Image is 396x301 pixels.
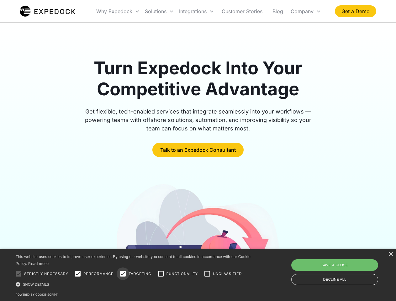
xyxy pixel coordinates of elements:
span: This website uses cookies to improve user experience. By using our website you consent to all coo... [16,255,251,266]
div: Why Expedock [96,8,132,14]
div: Why Expedock [94,1,142,22]
div: Company [291,8,314,14]
a: Read more [28,261,49,266]
div: Solutions [145,8,166,14]
div: Integrations [177,1,217,22]
div: Integrations [179,8,207,14]
a: home [20,5,75,18]
a: Powered by cookie-script [16,293,58,296]
span: Strictly necessary [24,271,68,277]
a: Get a Demo [335,5,376,17]
a: Blog [267,1,288,22]
div: Solutions [142,1,177,22]
a: Talk to an Expedock Consultant [152,143,244,157]
a: Customer Stories [217,1,267,22]
span: Performance [83,271,114,277]
div: Company [288,1,324,22]
div: Get flexible, tech-enabled services that integrate seamlessly into your workflows — powering team... [78,107,319,133]
iframe: Chat Widget [292,233,396,301]
div: Show details [16,281,253,288]
span: Unclassified [213,271,242,277]
h1: Turn Expedock Into Your Competitive Advantage [78,58,319,100]
span: Functionality [166,271,198,277]
img: Expedock Logo [20,5,75,18]
span: Targeting [129,271,151,277]
span: Show details [23,283,49,286]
